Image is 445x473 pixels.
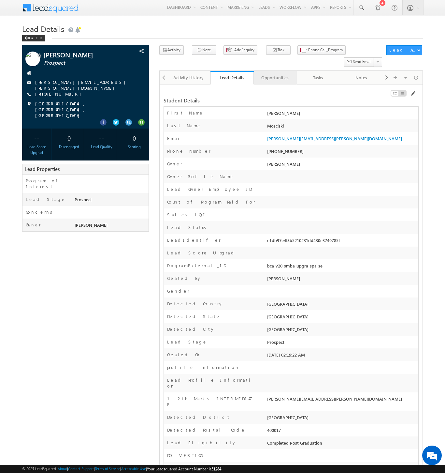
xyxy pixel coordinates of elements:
[167,352,201,358] label: Created On
[167,174,234,179] label: Owner Profile Name
[167,161,182,167] label: Owner
[340,71,383,84] a: Notes
[167,288,190,294] label: Gender
[215,74,249,81] div: Lead Details
[11,34,27,43] img: d_60004797649_company_0_60004797649
[234,47,254,53] span: Add Inquiry
[147,466,221,471] span: Your Leadsquared Account Number is
[167,427,246,433] label: Detected Postal Code
[167,135,188,141] label: Email
[22,35,49,40] a: Back
[297,45,346,55] button: Phone Call_Program
[167,301,223,307] label: Detected Country
[89,144,115,150] div: Lead Quality
[266,352,418,361] div: [DATE] 02:19:22 AM
[266,414,418,423] div: [GEOGRAPHIC_DATA]
[167,212,207,218] label: Sales LQI
[167,123,201,129] label: Last Name
[211,466,221,471] span: 51284
[266,263,418,272] div: bca-v20-smba-upgra-spa-se
[56,144,82,150] div: Disengaged
[44,60,122,66] span: Prospect
[308,47,343,53] span: Phone Call_Program
[167,110,204,116] label: First Name
[8,60,119,195] textarea: Type your message and hit 'Enter'
[389,47,417,53] div: Lead Actions
[167,237,221,243] label: LeadIdentifier
[192,45,216,55] button: Note
[167,199,255,205] label: Count of Program Paid For
[297,71,340,84] a: Tasks
[26,178,68,190] label: Program of Interest
[167,339,207,345] label: Lead Stage
[24,132,50,144] div: --
[386,45,422,55] button: Lead Actions
[167,396,256,407] label: 12th Marks INTERMEDIATE
[56,132,82,144] div: 0
[167,452,205,458] label: POI VERTICAL
[167,250,236,256] label: Lead Score Upgrad
[267,136,402,141] a: [PERSON_NAME][EMAIL_ADDRESS][PERSON_NAME][DOMAIN_NAME]
[266,275,418,284] div: [PERSON_NAME]
[210,71,253,84] a: Lead Details
[43,52,122,58] span: [PERSON_NAME]
[68,466,94,471] a: Contact Support
[24,144,50,156] div: Lead Score Upgrad
[223,45,257,55] button: Add Inquiry
[34,34,109,43] div: Chat with us now
[22,466,221,472] span: © 2025 LeadSquared | | | | |
[266,396,418,405] div: [PERSON_NAME][EMAIL_ADDRESS][PERSON_NAME][DOMAIN_NAME]
[35,79,129,91] a: [PERSON_NAME][EMAIL_ADDRESS][PERSON_NAME][DOMAIN_NAME]
[167,275,202,281] label: Created By
[121,132,147,144] div: 0
[266,237,418,246] div: e1db97e4f3b5210231dd430e3749785f
[95,466,120,471] a: Terms of Service
[266,45,291,55] button: Task
[167,440,237,446] label: Lead Eligibility
[167,148,211,154] label: Phone Number
[266,427,418,436] div: 400017
[121,144,147,150] div: Scoring
[167,71,210,84] a: Activity History
[58,466,67,471] a: About
[167,186,252,192] label: Lead Owner Employee ID
[266,110,418,119] div: [PERSON_NAME]
[254,71,297,84] a: Opportunities
[266,339,418,348] div: Prospect
[164,98,331,103] div: Student Details
[167,224,208,230] label: Lead Status
[167,364,239,370] label: profile information
[167,414,230,420] label: Detected District
[344,57,374,67] button: Send Email
[22,35,45,41] div: Back
[75,222,108,228] span: [PERSON_NAME]
[353,59,371,65] span: Send Email
[167,326,215,332] label: Detected City
[26,196,66,202] label: Lead Stage
[26,222,41,228] label: Owner
[167,377,256,389] label: Lead Profile Information
[22,23,64,34] span: Lead Details
[266,313,418,323] div: [GEOGRAPHIC_DATA]
[302,74,334,82] div: Tasks
[345,74,377,82] div: Notes
[173,74,205,82] div: Activity History
[159,45,184,55] button: Activity
[35,91,84,98] span: [PHONE_NUMBER]
[266,148,418,157] div: [PHONE_NUMBER]
[26,209,55,215] label: Concerns
[267,161,300,167] span: [PERSON_NAME]
[266,123,418,132] div: Mosciski
[167,313,221,319] label: Detected State
[35,101,137,118] span: [GEOGRAPHIC_DATA], [GEOGRAPHIC_DATA], [GEOGRAPHIC_DATA]
[107,3,122,19] div: Minimize live chat window
[167,263,226,268] label: ProgramExternal_ID
[89,201,118,210] em: Start Chat
[259,74,291,82] div: Opportunities
[266,301,418,310] div: [GEOGRAPHIC_DATA]
[25,52,40,69] img: Profile photo
[25,166,60,172] span: Lead Properties
[73,196,149,206] div: Prospect
[266,440,418,449] div: Completed Post Graduation
[89,132,115,144] div: --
